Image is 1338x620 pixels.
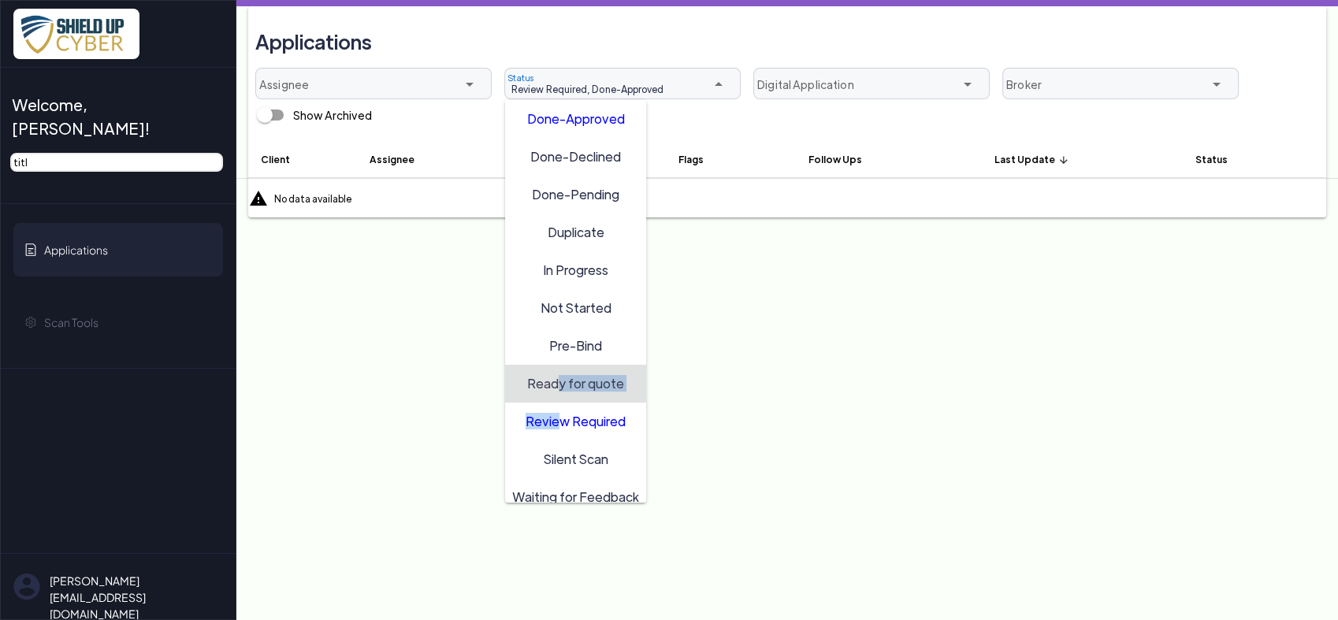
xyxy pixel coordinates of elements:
th: Client [248,140,357,178]
span: Silent Scan [543,450,608,466]
i: arrow_drop_down [709,75,728,94]
th: Follow Ups [796,140,982,178]
span: Duplicate [547,223,604,239]
th: Flags [666,140,796,178]
span: Applications [44,242,108,258]
img: su-uw-user-icon.svg [13,573,40,600]
span: Waiting for Feedback [512,488,639,504]
th: Assignee [357,140,497,178]
span: In Progress [543,261,608,277]
i: arrow_drop_down [1207,75,1226,94]
h3: Applications [255,22,372,61]
span: Done-Declined [530,147,621,164]
i: warning [249,189,268,208]
div: Show Archived [293,107,372,124]
span: Done-Pending [532,185,619,202]
span: Review Required, Done-Approved [505,82,663,96]
span: Scan Tools [44,314,98,331]
div: Show Archived [249,99,372,131]
th: Last Update [982,140,1182,178]
span: Pre-Bind [549,336,602,353]
div: No data available [236,178,1338,217]
a: Scan Tools [13,295,223,349]
span: Welcome, [PERSON_NAME]! [12,93,210,140]
th: Progress [497,140,666,178]
img: gear-icon.svg [24,316,37,329]
img: x7pemu0IxLxkcbZJZdzx2HwkaHwO9aaLS0XkQIJL.png [13,9,139,59]
span: Done-Approved [526,110,624,126]
i: arrow_upward [1058,154,1069,165]
iframe: Chat Widget [1076,450,1338,620]
a: Applications [13,223,223,277]
span: Review Required [526,412,626,429]
span: Not Started [540,299,611,315]
input: Search by email, assignee, policy # or client [10,153,223,172]
a: Welcome, [PERSON_NAME]! [13,87,223,147]
i: arrow_drop_down [958,75,977,94]
img: application-icon.svg [24,243,37,256]
i: arrow_drop_down [460,75,479,94]
span: Ready for quote [527,374,624,391]
th: Status [1182,140,1326,178]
